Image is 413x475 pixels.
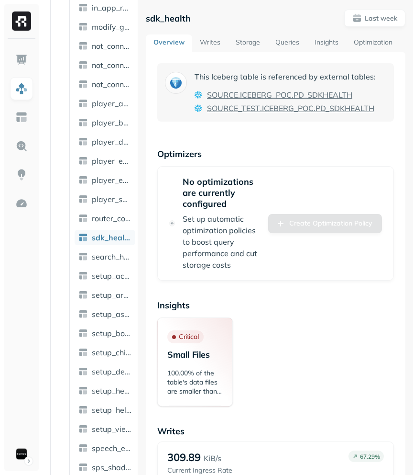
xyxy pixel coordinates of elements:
p: Small Files [167,349,223,360]
a: router_config_sonos_system [75,211,135,226]
p: No optimizations are currently configured [183,176,261,209]
img: table [78,156,88,166]
span: player_event_header_base [92,156,131,166]
a: Insights [307,34,346,52]
img: table [78,271,88,281]
span: search_health [92,252,131,261]
img: Asset Explorer [15,111,28,124]
span: player_event_test1 [92,175,131,185]
span: player_avc_audit_event [92,99,131,108]
img: table [78,367,88,376]
a: not_connected_app_action [75,38,135,54]
img: table [78,252,88,261]
a: not_connected_app_view [75,57,135,73]
span: PD_SDKHEALTH [315,102,374,114]
p: 67.29 % [360,453,380,460]
a: setup_health [75,383,135,398]
span: speech_enhancement_report [92,443,131,453]
a: setup_area_zone_bonding [75,287,135,303]
img: table [78,79,88,89]
img: table [78,22,88,32]
span: player_speaker_type_detect [92,194,131,204]
a: player_avc_audit_event [75,96,135,111]
img: table [78,214,88,223]
span: setup_bonding [92,328,131,338]
a: Overview [146,34,192,52]
span: . [292,89,293,101]
p: Last week [365,14,397,23]
a: modify_group [75,19,135,34]
span: SOURCE_TEST [207,102,260,114]
img: table [78,328,88,338]
img: Query Explorer [15,140,28,152]
a: Queries [268,34,307,52]
span: ICEBERG_POC [262,102,314,114]
span: router_config_sonos_system [92,214,131,223]
span: . [238,89,240,101]
img: table [78,3,88,12]
img: table [78,41,88,51]
a: speech_enhancement_report [75,441,135,456]
a: sdk_health [75,230,135,245]
a: Writes [192,34,228,52]
img: Ryft [12,11,31,31]
span: setup_asset_download [92,309,131,319]
img: table [78,405,88,415]
a: player_designated_device [75,134,135,149]
span: setup_action [92,271,131,281]
a: setup_chirp_report [75,345,135,360]
img: Dashboard [15,54,28,66]
img: table [78,463,88,472]
p: KiB/s [204,452,221,464]
span: player_designated_device [92,137,131,147]
img: table [78,290,88,300]
p: 100.00% of the table's data files are smaller than 32MB. [167,369,223,396]
a: Optimization [346,34,400,52]
span: not_connected_app_view [92,60,131,70]
img: table [78,118,88,127]
img: table [78,137,88,147]
img: Optimization [15,197,28,210]
img: table [78,194,88,204]
img: table [78,348,88,357]
img: Sonos [15,447,28,461]
a: search_health [75,249,135,264]
img: Assets [15,82,28,95]
a: setup_bonding [75,326,135,341]
p: Critical [179,332,199,341]
span: PD_SDKHEALTH [293,89,352,101]
a: player_event_header_base [75,153,135,169]
span: ICEBERG_POC [240,89,292,101]
img: table [78,424,88,434]
img: table [78,99,88,108]
p: Current Ingress Rate [167,466,232,475]
span: sdk_health [92,233,131,242]
span: . [260,102,262,114]
span: . [314,102,315,114]
img: table [78,60,88,70]
a: setup_view [75,421,135,437]
img: Insights [15,169,28,181]
span: not_connected_state [92,79,131,89]
span: setup_view [92,424,131,434]
span: not_connected_app_action [92,41,131,51]
p: Insights [157,300,394,311]
p: Optimizers [157,148,394,159]
a: not_connected_state [75,77,135,92]
a: setup_debug [75,364,135,379]
a: player_speaker_type_detect [75,192,135,207]
span: player_buttons [92,118,131,127]
a: Storage [228,34,268,52]
span: setup_health [92,386,131,396]
p: sdk_health [146,13,191,24]
a: player_buttons [75,115,135,130]
span: modify_group [92,22,131,32]
p: 309.89 [167,451,201,464]
span: setup_debug [92,367,131,376]
p: Set up automatic optimization policies to boost query performance and cut storage costs [183,213,261,271]
img: table [78,309,88,319]
a: SOURCE_TEST.ICEBERG_POC.PD_SDKHEALTH [207,102,374,114]
a: setup_action [75,268,135,283]
img: table [78,386,88,396]
a: sps_shadow_mode [75,460,135,475]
